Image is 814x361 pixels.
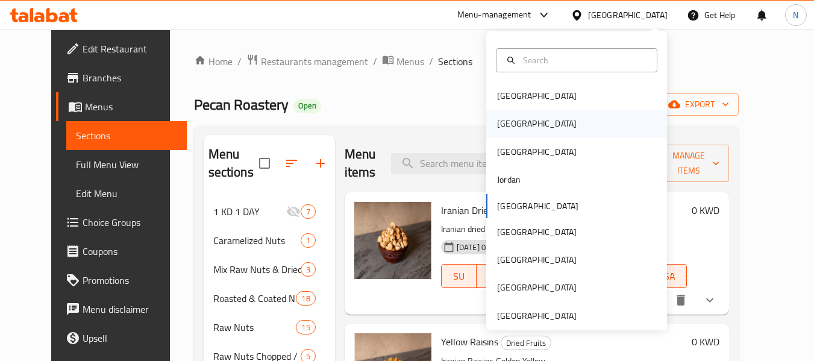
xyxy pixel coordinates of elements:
p: Iranian dried figs free added sugar sweet taste [441,222,687,237]
span: Caramelized Nuts [213,233,301,248]
svg: Inactive section [286,204,301,219]
div: [GEOGRAPHIC_DATA] [497,145,577,159]
span: Edit Restaurant [83,42,178,56]
a: Menu disclaimer [56,295,187,324]
h6: 0 KWD [692,333,719,350]
button: MO [477,264,512,288]
a: Menus [56,92,187,121]
div: Roasted & Coated Nuts18 [204,284,335,313]
input: search [391,153,533,174]
a: Edit Restaurant [56,34,187,63]
span: Raw Nuts [213,320,296,334]
span: Roasted & Coated Nuts [213,291,296,306]
a: Promotions [56,266,187,295]
a: Full Menu View [66,150,187,179]
button: SU [441,264,477,288]
div: [GEOGRAPHIC_DATA] [588,8,668,22]
span: Choice Groups [83,215,178,230]
div: items [301,262,316,277]
span: 18 [296,293,315,304]
span: Sections [438,54,472,69]
a: Coupons [56,237,187,266]
div: Jordan [497,173,521,186]
button: delete [666,286,695,315]
li: / [237,54,242,69]
input: Search [518,54,650,67]
a: Home [194,54,233,69]
span: Mix Raw Nuts & Dried Fruits [213,262,301,277]
div: Caramelized Nuts1 [204,226,335,255]
span: Open [293,101,321,111]
li: / [373,54,377,69]
span: Coupons [83,244,178,259]
h2: Menu sections [208,145,259,181]
span: 7 [301,206,315,218]
span: [DATE] 04:28 PM [452,242,519,253]
button: export [661,93,739,116]
span: Sort sections [277,149,306,178]
div: [GEOGRAPHIC_DATA] [497,253,577,266]
a: Choice Groups [56,208,187,237]
div: [GEOGRAPHIC_DATA] [497,225,577,239]
span: Menus [396,54,424,69]
h6: 0 KWD [692,202,719,219]
a: Sections [66,121,187,150]
div: Mix Raw Nuts & Dried Fruits3 [204,255,335,284]
span: Upsell [83,331,178,345]
span: 1 [301,235,315,246]
div: items [296,291,315,306]
div: 1 KD 1 DAY7 [204,197,335,226]
a: Edit Menu [66,179,187,208]
span: Select all sections [252,151,277,176]
div: Open [293,99,321,113]
div: [GEOGRAPHIC_DATA] [497,117,577,130]
li: / [429,54,433,69]
span: Branches [83,71,178,85]
button: Manage items [648,145,729,182]
span: N [793,8,798,22]
svg: Show Choices [703,293,717,307]
h2: Menu items [345,145,377,181]
span: Menus [85,99,178,114]
div: Menu-management [457,8,531,22]
span: Yellow Raisins [441,333,498,351]
div: [GEOGRAPHIC_DATA] [497,281,577,294]
span: 3 [301,264,315,275]
nav: breadcrumb [194,54,739,69]
a: Upsell [56,324,187,353]
img: Iranian Dried Figs Medium Size [354,202,431,279]
span: SA [657,268,682,285]
div: items [296,320,315,334]
button: show more [695,286,724,315]
span: MO [481,268,507,285]
div: [GEOGRAPHIC_DATA] [497,89,577,102]
span: Promotions [83,273,178,287]
button: Add section [306,149,335,178]
div: items [301,204,316,219]
span: Dried Fruits [501,336,551,350]
div: items [301,233,316,248]
a: Menus [382,54,424,69]
span: Sections [76,128,178,143]
span: Iranian Dried Figs Medium Size [441,201,565,219]
span: Full Menu View [76,157,178,172]
span: Edit Menu [76,186,178,201]
span: Manage items [658,148,719,178]
span: Pecan Roastery [194,91,289,118]
span: SU [446,268,472,285]
span: 1 KD 1 DAY [213,204,286,219]
div: Raw Nuts15 [204,313,335,342]
div: [GEOGRAPHIC_DATA] [497,309,577,322]
span: 15 [296,322,315,333]
span: export [671,97,729,112]
button: SA [652,264,687,288]
span: Restaurants management [261,54,368,69]
a: Branches [56,63,187,92]
a: Restaurants management [246,54,368,69]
